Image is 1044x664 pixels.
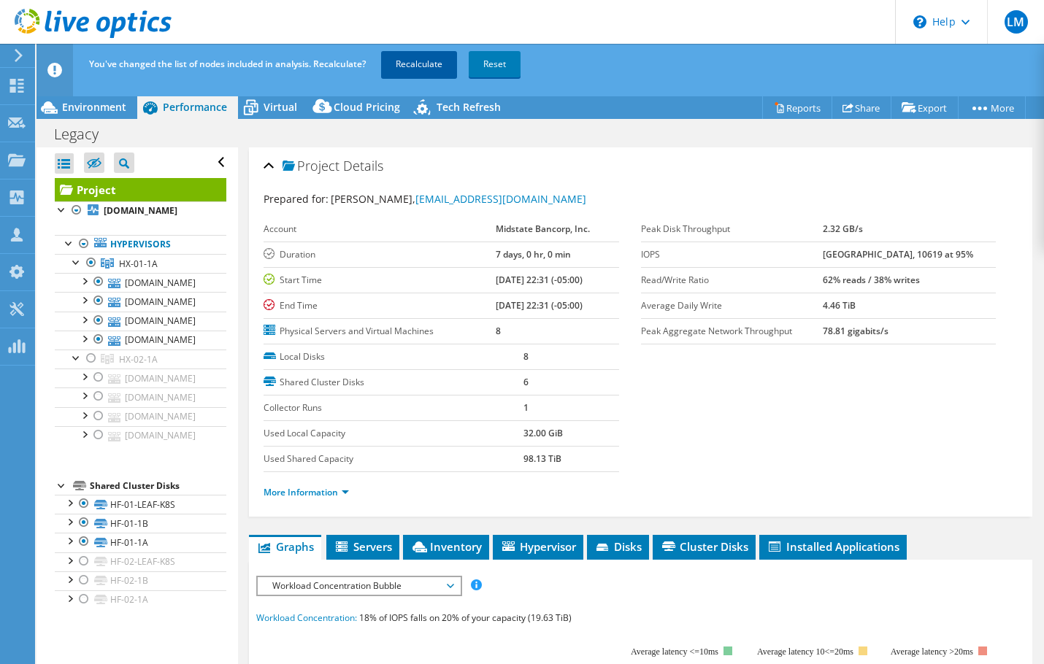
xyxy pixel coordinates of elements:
div: Shared Cluster Disks [90,477,226,495]
a: HX-01-1A [55,254,226,273]
span: Project [283,159,339,174]
a: [DOMAIN_NAME] [55,312,226,331]
label: Peak Aggregate Network Throughput [641,324,824,339]
a: Reset [469,51,521,77]
a: Recalculate [381,51,457,77]
span: [PERSON_NAME], [331,192,586,206]
span: Disks [594,539,642,554]
a: HF-01-1B [55,514,226,533]
label: Shared Cluster Disks [264,375,523,390]
label: Collector Runs [264,401,523,415]
a: [DOMAIN_NAME] [55,201,226,220]
a: More Information [264,486,349,498]
a: HF-01-1A [55,533,226,552]
span: HX-01-1A [119,258,158,270]
label: Account [264,222,496,236]
span: Cloud Pricing [334,100,400,114]
a: Hypervisors [55,235,226,254]
b: 8 [496,325,501,337]
label: Peak Disk Throughput [641,222,824,236]
span: Tech Refresh [437,100,501,114]
span: Hypervisor [500,539,576,554]
span: Environment [62,100,126,114]
b: [DATE] 22:31 (-05:00) [496,299,583,312]
span: You've changed the list of nodes included in analysis. Recalculate? [89,58,366,70]
span: Inventory [410,539,482,554]
label: Used Local Capacity [264,426,523,441]
b: [DOMAIN_NAME] [104,204,177,217]
a: HX-02-1A [55,350,226,368]
b: 32.00 GiB [523,427,563,439]
label: Physical Servers and Virtual Machines [264,324,496,339]
label: End Time [264,298,496,313]
label: Used Shared Capacity [264,452,523,466]
label: Duration [264,247,496,262]
label: Local Disks [264,350,523,364]
a: HF-02-1B [55,571,226,590]
span: HX-02-1A [119,353,158,366]
span: Installed Applications [767,539,899,554]
a: HF-02-LEAF-K8S [55,552,226,571]
a: [DOMAIN_NAME] [55,426,226,445]
a: HF-02-1A [55,590,226,609]
span: Servers [334,539,392,554]
b: 98.13 TiB [523,452,561,465]
b: 1 [523,401,529,414]
b: 78.81 gigabits/s [823,325,888,337]
label: Prepared for: [264,192,329,206]
b: 4.46 TiB [823,299,856,312]
a: [DOMAIN_NAME] [55,368,226,387]
a: Share [832,96,891,119]
span: Graphs [256,539,314,554]
a: Reports [762,96,832,119]
b: 7 days, 0 hr, 0 min [496,248,571,260]
span: Workload Concentration: [256,611,357,624]
a: Project [55,178,226,201]
b: 62% reads / 38% writes [823,274,920,286]
a: [DOMAIN_NAME] [55,387,226,406]
text: Average latency >20ms [891,646,973,657]
h1: Legacy [47,126,121,142]
label: IOPS [641,247,824,262]
tspan: Average latency 10<=20ms [757,646,853,657]
b: Midstate Bancorp, Inc. [496,223,590,235]
label: Start Time [264,273,496,287]
a: [DOMAIN_NAME] [55,292,226,311]
tspan: Average latency <=10ms [631,646,718,657]
span: Performance [163,100,227,114]
b: 8 [523,350,529,363]
span: 18% of IOPS falls on 20% of your capacity (19.63 TiB) [359,611,572,624]
svg: \n [913,15,926,28]
span: Workload Concentration Bubble [265,577,453,595]
b: 2.32 GB/s [823,223,863,235]
label: Average Daily Write [641,298,824,313]
a: HF-01-LEAF-K8S [55,495,226,514]
span: Cluster Disks [660,539,748,554]
a: [DOMAIN_NAME] [55,407,226,426]
a: More [958,96,1026,119]
span: Details [343,157,383,174]
a: [DOMAIN_NAME] [55,273,226,292]
a: [DOMAIN_NAME] [55,331,226,350]
span: Virtual [264,100,297,114]
b: [GEOGRAPHIC_DATA], 10619 at 95% [823,248,973,260]
label: Read/Write Ratio [641,273,824,287]
span: LM [1005,10,1028,34]
a: [EMAIL_ADDRESS][DOMAIN_NAME] [415,192,586,206]
a: Export [891,96,959,119]
b: 6 [523,376,529,388]
b: [DATE] 22:31 (-05:00) [496,274,583,286]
